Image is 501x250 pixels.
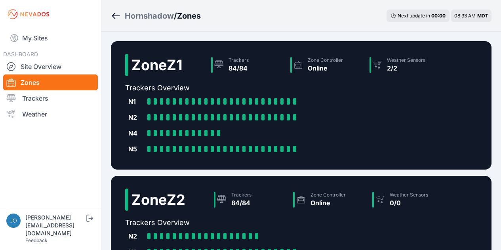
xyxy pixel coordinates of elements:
[3,74,98,90] a: Zones
[369,189,448,211] a: Weather Sensors0/0
[366,54,446,76] a: Weather Sensors2/2
[6,214,21,228] img: jos@nevados.solar
[6,8,51,21] img: Nevados
[390,192,428,198] div: Weather Sensors
[128,144,144,154] div: N5
[111,6,201,26] nav: Breadcrumb
[231,198,251,208] div: 84/84
[477,13,488,19] span: MDT
[177,10,201,21] h3: Zones
[131,57,183,73] h2: Zone Z1
[128,128,144,138] div: N4
[311,192,346,198] div: Zone Controller
[125,10,174,21] a: Hornshadow
[3,29,98,48] a: My Sites
[174,10,177,21] span: /
[229,63,249,73] div: 84/84
[208,54,287,76] a: Trackers84/84
[3,90,98,106] a: Trackers
[3,106,98,122] a: Weather
[387,63,425,73] div: 2/2
[25,214,85,237] div: [PERSON_NAME][EMAIL_ADDRESS][DOMAIN_NAME]
[125,82,446,94] h2: Trackers Overview
[431,13,446,19] div: 00 : 00
[311,198,346,208] div: Online
[390,198,428,208] div: 0/0
[229,57,249,63] div: Trackers
[231,192,251,198] div: Trackers
[387,57,425,63] div: Weather Sensors
[128,97,144,106] div: N1
[125,217,448,228] h2: Trackers Overview
[25,237,48,243] a: Feedback
[308,57,343,63] div: Zone Controller
[398,13,430,19] span: Next update in
[211,189,290,211] a: Trackers84/84
[308,63,343,73] div: Online
[128,113,144,122] div: N2
[3,59,98,74] a: Site Overview
[131,192,185,208] h2: Zone Z2
[454,13,476,19] span: 08:33 AM
[128,231,144,241] div: N2
[3,51,38,57] span: DASHBOARD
